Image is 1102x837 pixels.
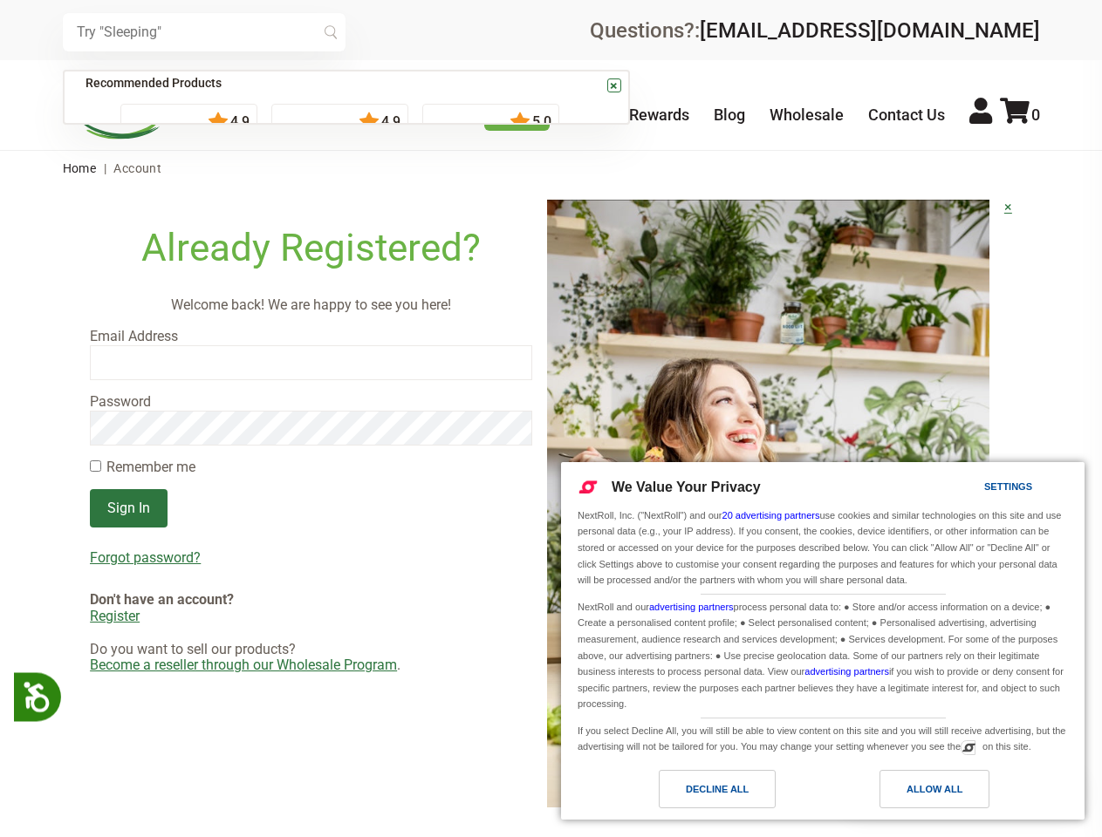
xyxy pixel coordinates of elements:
[722,510,820,521] a: 20 advertising partners
[90,296,532,315] p: Welcome back! We are happy to see you here!
[823,770,1074,817] a: Allow All
[90,226,532,270] h1: Already Registered?
[90,489,168,527] input: Sign In
[868,105,945,124] a: Contact Us
[90,642,532,674] div: Do you want to sell our products? .
[770,105,844,124] a: Wholesale
[106,459,195,475] label: Remember me
[90,608,140,624] a: Register
[86,76,222,90] span: Recommended Products
[229,114,250,130] span: 4.9
[907,779,962,799] div: Allow All
[530,114,551,130] span: 5.0
[804,666,889,677] a: advertising partners
[90,549,201,566] u: Forgot password?
[1031,105,1040,124] span: 0
[1004,200,1012,811] a: ×
[574,506,1071,590] div: NextRoll, Inc. ("NextRoll") and our use cookies and similar technologies on this site and use per...
[954,473,996,505] a: Settings
[574,595,1071,714] div: NextRoll and our process personal data to: ● Store and/or access information on a device; ● Creat...
[612,480,761,494] span: We Value Your Privacy
[90,329,532,344] label: Email Address
[63,161,97,175] a: Home
[714,105,745,124] a: Blog
[90,657,397,673] a: Become a reseller through our Wholesale Program
[607,78,621,92] a: ×
[572,770,823,817] a: Decline All
[984,477,1032,496] div: Settings
[380,114,400,130] span: 4.9
[90,550,532,566] a: Forgot password?
[1000,105,1040,124] a: 0
[63,13,346,51] input: Try "Sleeping"
[574,718,1071,757] div: If you select Decline All, you will still be able to view content on this site and you will still...
[590,20,1040,41] div: Questions?:
[63,151,1040,186] nav: breadcrumbs
[700,18,1040,43] a: [EMAIL_ADDRESS][DOMAIN_NAME]
[510,112,530,133] img: star.svg
[113,161,161,175] span: Account
[686,779,749,799] div: Decline All
[208,112,229,133] img: star.svg
[90,394,532,410] label: Password
[575,105,689,124] a: Nested Rewards
[547,200,989,807] img: login-image.jpg
[54,13,226,39] span: The Nested Loyalty Program
[359,112,380,133] img: star.svg
[99,161,111,175] span: |
[90,591,234,608] strong: Don't have an account?
[649,602,734,612] a: advertising partners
